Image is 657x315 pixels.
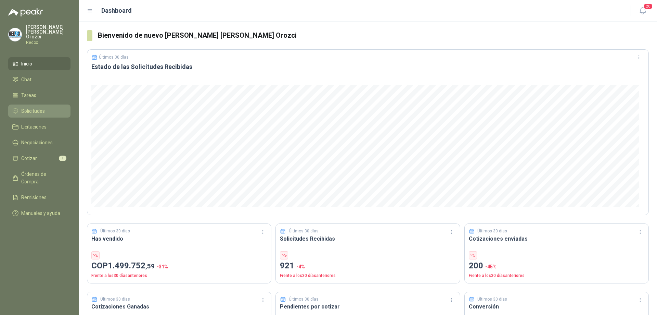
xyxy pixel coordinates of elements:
[485,264,497,269] span: -45 %
[8,89,70,102] a: Tareas
[21,209,60,217] span: Manuales y ayuda
[8,57,70,70] a: Inicio
[469,302,644,311] h3: Conversión
[289,296,319,303] p: Últimos 30 días
[100,296,130,303] p: Últimos 30 días
[8,191,70,204] a: Remisiones
[108,261,155,270] span: 1.499.752
[469,272,644,279] p: Frente a los 30 días anteriores
[21,170,64,185] span: Órdenes de Compra
[280,259,455,272] p: 921
[21,139,53,146] span: Negociaciones
[477,296,507,303] p: Últimos 30 días
[98,30,649,41] h3: Bienvenido de nuevo [PERSON_NAME] [PERSON_NAME] Orozci
[99,55,129,60] p: Últimos 30 días
[280,302,455,311] h3: Pendientes por cotizar
[21,60,32,68] span: Inicio
[643,3,653,10] span: 20
[91,259,267,272] p: COP
[8,105,70,118] a: Solicitudes
[289,228,319,234] p: Últimos 30 días
[21,194,47,201] span: Remisiones
[8,120,70,133] a: Licitaciones
[9,28,22,41] img: Company Logo
[280,234,455,243] h3: Solicitudes Recibidas
[636,5,649,17] button: 20
[280,272,455,279] p: Frente a los 30 días anteriores
[8,207,70,220] a: Manuales y ayuda
[21,123,47,131] span: Licitaciones
[91,272,267,279] p: Frente a los 30 días anteriores
[296,264,305,269] span: -4 %
[469,234,644,243] h3: Cotizaciones enviadas
[21,155,37,162] span: Cotizar
[21,76,31,83] span: Chat
[26,40,70,45] p: Redox
[101,6,132,15] h1: Dashboard
[21,92,36,99] span: Tareas
[8,73,70,86] a: Chat
[91,63,644,71] h3: Estado de las Solicitudes Recibidas
[469,259,644,272] p: 200
[59,156,66,161] span: 1
[21,107,45,115] span: Solicitudes
[477,228,507,234] p: Últimos 30 días
[8,168,70,188] a: Órdenes de Compra
[91,234,267,243] h3: Has vendido
[8,8,43,16] img: Logo peakr
[26,25,70,39] p: [PERSON_NAME] [PERSON_NAME] Orozci
[8,152,70,165] a: Cotizar1
[91,302,267,311] h3: Cotizaciones Ganadas
[100,228,130,234] p: Últimos 30 días
[145,262,155,270] span: ,59
[157,264,168,269] span: -31 %
[8,136,70,149] a: Negociaciones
